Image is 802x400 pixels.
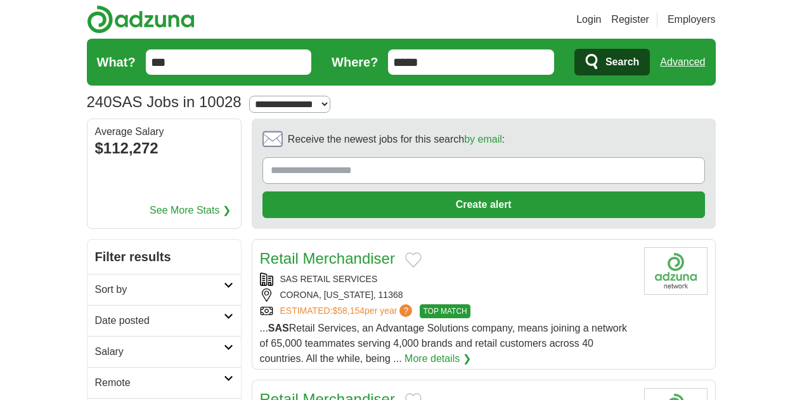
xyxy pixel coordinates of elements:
span: Receive the newest jobs for this search : [288,132,505,147]
div: $112,272 [95,137,233,160]
a: ESTIMATED:$58,154per year? [280,304,415,318]
a: More details ❯ [404,351,471,366]
div: SAS RETAIL SERVICES [260,273,634,286]
button: Search [574,49,650,75]
label: What? [97,53,136,72]
a: Remote [87,367,241,398]
h2: Filter results [87,240,241,274]
a: Sort by [87,274,241,305]
label: Where? [332,53,378,72]
a: Advanced [660,49,705,75]
h2: Date posted [95,313,224,328]
a: by email [464,134,502,145]
strong: SAS [268,323,289,333]
img: Company logo [644,247,708,295]
a: Date posted [87,305,241,336]
button: Create alert [262,191,705,218]
span: $58,154 [332,306,365,316]
h2: Salary [95,344,224,359]
button: Add to favorite jobs [405,252,422,268]
span: TOP MATCH [420,304,470,318]
span: Search [605,49,639,75]
span: 240 [87,91,112,113]
a: Salary [87,336,241,367]
h1: SAS Jobs in 10028 [87,93,242,110]
h2: Sort by [95,282,224,297]
div: Average Salary [95,127,233,137]
a: See More Stats ❯ [150,203,231,218]
a: Register [611,12,649,27]
img: Adzuna logo [87,5,195,34]
a: Employers [668,12,716,27]
a: Login [576,12,601,27]
span: ? [399,304,412,317]
a: Retail Merchandiser [260,250,395,267]
span: ... Retail Services, an Advantage Solutions company, means joining a network of 65,000 teammates ... [260,323,628,364]
div: CORONA, [US_STATE], 11368 [260,288,634,302]
h2: Remote [95,375,224,390]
